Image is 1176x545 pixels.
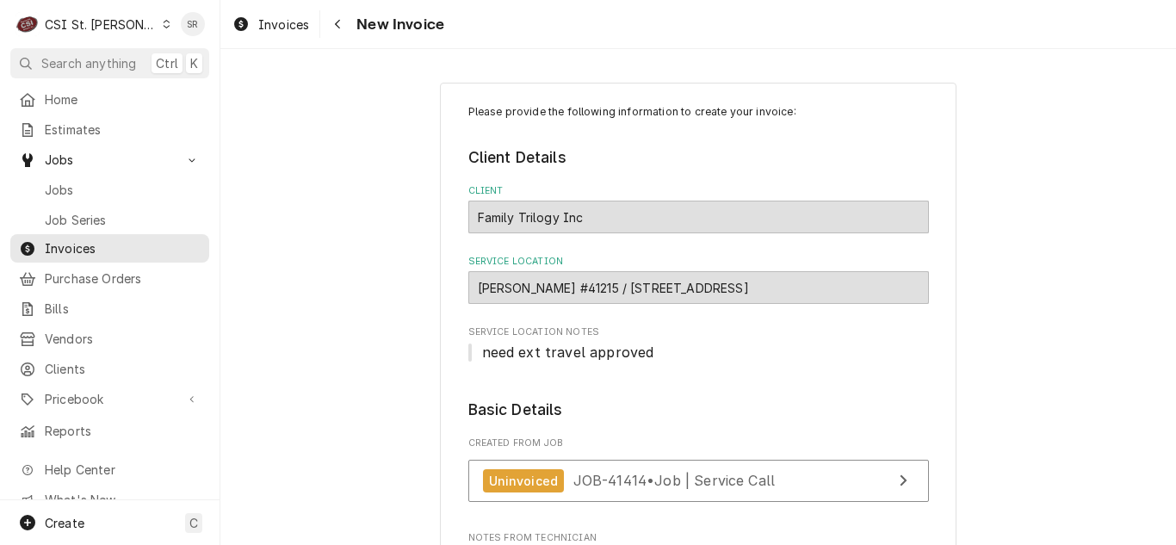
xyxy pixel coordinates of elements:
[468,460,929,502] a: View Job
[468,325,929,362] div: Service Location Notes
[258,15,309,34] span: Invoices
[45,516,84,530] span: Create
[10,294,209,323] a: Bills
[468,201,929,233] div: Family Trilogy Inc
[468,184,929,233] div: Client
[45,151,175,169] span: Jobs
[45,211,201,229] span: Job Series
[483,469,565,492] div: Uninvoiced
[15,12,40,36] div: CSI St. Louis's Avatar
[468,342,929,362] span: Service Location Notes
[45,239,201,257] span: Invoices
[41,54,136,72] span: Search anything
[351,13,444,36] span: New Invoice
[468,325,929,339] span: Service Location Notes
[10,146,209,174] a: Go to Jobs
[226,10,316,39] a: Invoices
[45,181,201,199] span: Jobs
[573,472,776,489] span: JOB-41414 • Job | Service Call
[10,85,209,114] a: Home
[468,437,929,450] span: Created From Job
[468,437,929,511] div: Created From Job
[10,206,209,234] a: Job Series
[45,121,201,139] span: Estimates
[45,300,201,318] span: Bills
[10,234,209,263] a: Invoices
[10,176,209,204] a: Jobs
[468,104,929,120] p: Please provide the following information to create your invoice:
[10,385,209,413] a: Go to Pricebook
[156,54,178,72] span: Ctrl
[468,399,929,421] legend: Basic Details
[189,514,198,532] span: C
[10,325,209,353] a: Vendors
[10,455,209,484] a: Go to Help Center
[10,486,209,514] a: Go to What's New
[190,54,198,72] span: K
[468,271,929,304] div: McDonald's #41215 / 8 Chat Rd, Leadington, MO 63601
[45,330,201,348] span: Vendors
[45,491,199,509] span: What's New
[45,90,201,108] span: Home
[15,12,40,36] div: C
[10,417,209,445] a: Reports
[45,461,199,479] span: Help Center
[10,115,209,144] a: Estimates
[10,264,209,293] a: Purchase Orders
[468,184,929,198] label: Client
[10,48,209,78] button: Search anythingCtrlK
[324,10,351,38] button: Navigate back
[468,255,929,269] label: Service Location
[181,12,205,36] div: Stephani Roth's Avatar
[45,422,201,440] span: Reports
[181,12,205,36] div: SR
[468,531,929,545] span: Notes From Technician
[10,355,209,383] a: Clients
[45,360,201,378] span: Clients
[45,15,157,34] div: CSI St. [PERSON_NAME]
[468,146,929,169] legend: Client Details
[482,344,654,361] span: need ext travel approved
[45,390,175,408] span: Pricebook
[45,269,201,288] span: Purchase Orders
[468,255,929,304] div: Service Location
